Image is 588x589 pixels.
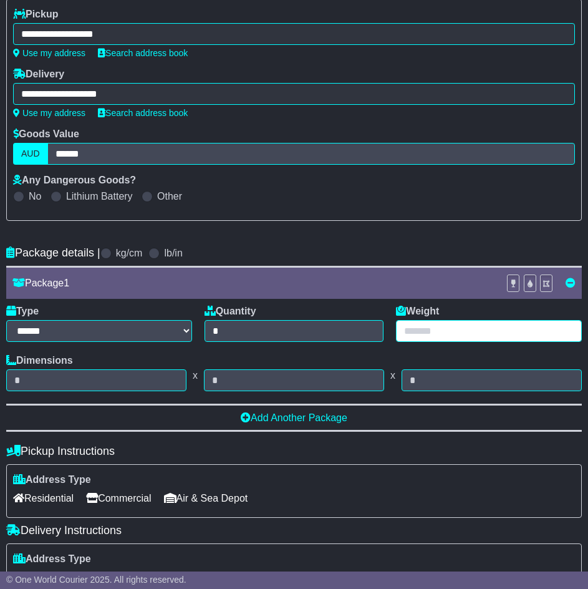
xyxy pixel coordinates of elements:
[6,246,100,260] h4: Package details |
[116,247,143,259] label: kg/cm
[98,108,188,118] a: Search address book
[164,489,248,508] span: Air & Sea Depot
[13,174,136,186] label: Any Dangerous Goods?
[6,305,39,317] label: Type
[6,575,186,585] span: © One World Courier 2025. All rights reserved.
[13,108,85,118] a: Use my address
[157,190,182,202] label: Other
[164,568,248,588] span: Air & Sea Depot
[86,568,151,588] span: Commercial
[566,278,576,288] a: Remove this item
[13,143,48,165] label: AUD
[6,524,582,537] h4: Delivery Instructions
[13,489,74,508] span: Residential
[6,277,500,289] div: Package
[29,190,41,202] label: No
[384,369,402,381] span: x
[64,278,69,288] span: 1
[13,568,74,588] span: Residential
[6,445,582,458] h4: Pickup Instructions
[13,553,91,565] label: Address Type
[205,305,256,317] label: Quantity
[66,190,133,202] label: Lithium Battery
[186,369,204,381] span: x
[86,489,151,508] span: Commercial
[241,412,347,423] a: Add Another Package
[13,128,79,140] label: Goods Value
[13,8,58,20] label: Pickup
[13,68,64,80] label: Delivery
[396,305,439,317] label: Weight
[98,48,188,58] a: Search address book
[13,474,91,485] label: Address Type
[6,354,73,366] label: Dimensions
[13,48,85,58] a: Use my address
[164,247,182,259] label: lb/in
